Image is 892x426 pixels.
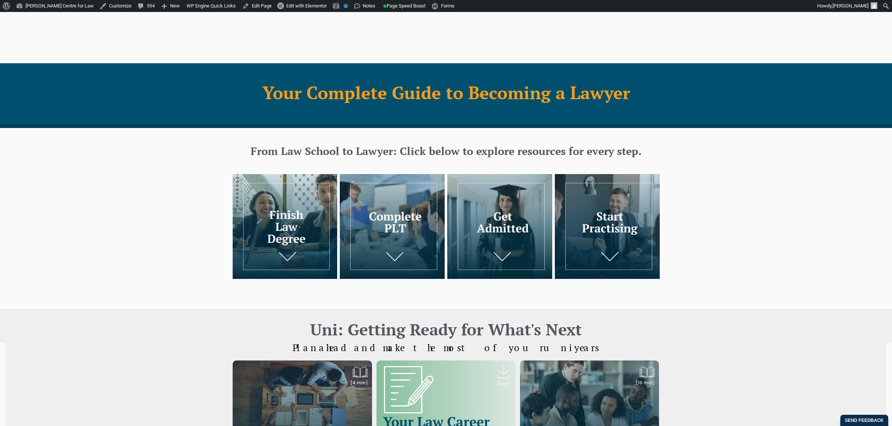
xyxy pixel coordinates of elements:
span: uni [544,341,574,354]
h2: Uni: Getting Ready for What's Next [233,320,660,339]
h1: Your Complete Guide to Becoming a Lawyer [236,83,656,102]
span: Edit with Elementor [286,3,327,9]
span: ahead and make the most of your [319,341,544,354]
span: years [574,341,599,354]
div: No index [344,4,348,8]
span: Plan [293,341,599,354]
span: [PERSON_NAME] [832,3,868,9]
h3: From Law School to Lawyer: Click below to explore resources for every step. [235,142,657,160]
